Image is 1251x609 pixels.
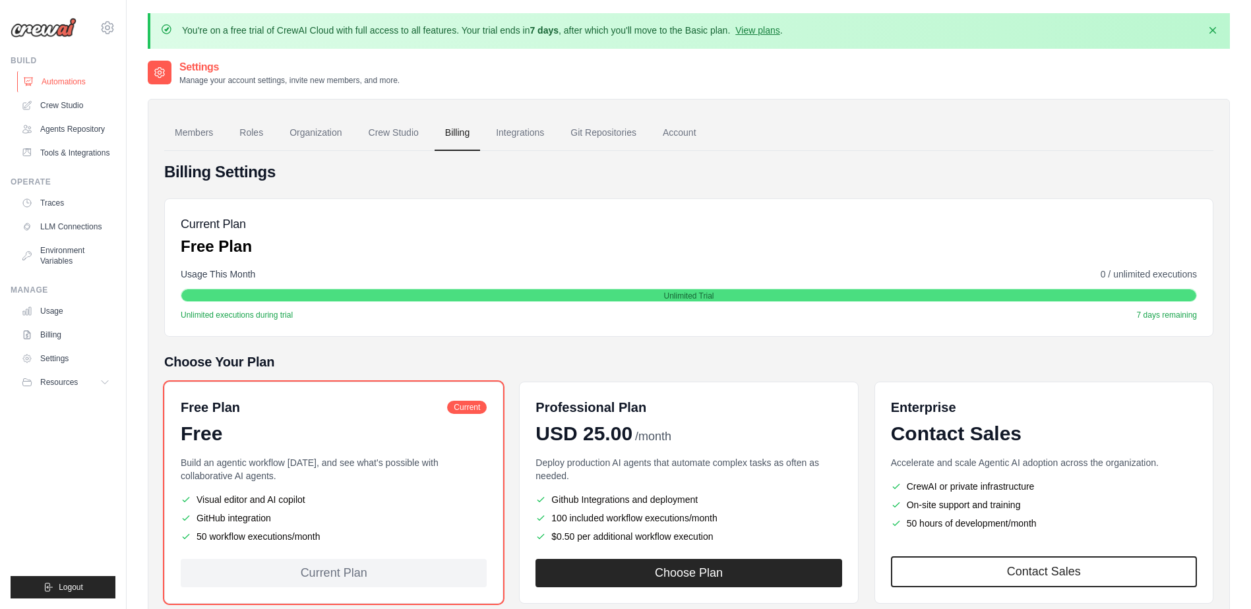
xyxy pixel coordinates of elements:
strong: 7 days [530,25,559,36]
h4: Billing Settings [164,161,1213,183]
h5: Choose Your Plan [164,353,1213,371]
p: Accelerate and scale Agentic AI adoption across the organization. [891,456,1197,469]
p: Free Plan [181,236,252,257]
span: Current [447,401,487,414]
span: Logout [59,582,83,593]
div: Current Plan [181,559,487,587]
li: 100 included workflow executions/month [535,511,841,525]
span: 0 / unlimited executions [1101,268,1197,281]
a: Members [164,115,224,151]
a: Git Repositories [560,115,647,151]
span: Usage This Month [181,268,255,281]
div: Build [11,55,115,66]
li: Github Integrations and deployment [535,493,841,506]
a: Account [652,115,707,151]
span: /month [635,428,671,446]
a: Settings [16,348,115,369]
a: Integrations [485,115,555,151]
img: Logo [11,18,76,38]
h6: Free Plan [181,398,240,417]
div: Contact Sales [891,422,1197,446]
button: Logout [11,576,115,598]
button: Choose Plan [535,559,841,587]
a: Contact Sales [891,556,1197,587]
h6: Enterprise [891,398,1197,417]
a: Tools & Integrations [16,142,115,163]
h6: Professional Plan [535,398,646,417]
li: $0.50 per additional workflow execution [535,530,841,543]
span: 7 days remaining [1137,310,1197,320]
li: CrewAI or private infrastructure [891,480,1197,493]
a: Organization [279,115,352,151]
a: Billing [16,324,115,345]
li: On-site support and training [891,498,1197,511]
a: Traces [16,192,115,214]
button: Resources [16,372,115,393]
a: Environment Variables [16,240,115,272]
h5: Current Plan [181,215,252,233]
div: Free [181,422,487,446]
a: Billing [435,115,480,151]
div: Manage [11,285,115,295]
span: Resources [40,377,78,388]
span: USD 25.00 [535,422,632,446]
li: 50 workflow executions/month [181,530,487,543]
div: Operate [11,177,115,187]
span: Unlimited executions during trial [181,310,293,320]
a: Crew Studio [358,115,429,151]
a: Crew Studio [16,95,115,116]
a: Roles [229,115,274,151]
span: Unlimited Trial [663,291,714,301]
a: Agents Repository [16,119,115,140]
li: Visual editor and AI copilot [181,493,487,506]
a: Usage [16,301,115,322]
a: View plans [735,25,779,36]
li: 50 hours of development/month [891,517,1197,530]
p: Build an agentic workflow [DATE], and see what's possible with collaborative AI agents. [181,456,487,482]
li: GitHub integration [181,511,487,525]
a: Automations [17,71,117,92]
p: Manage your account settings, invite new members, and more. [179,75,400,86]
a: LLM Connections [16,216,115,237]
p: Deploy production AI agents that automate complex tasks as often as needed. [535,456,841,482]
p: You're on a free trial of CrewAI Cloud with full access to all features. Your trial ends in , aft... [182,24,783,37]
h2: Settings [179,59,400,75]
